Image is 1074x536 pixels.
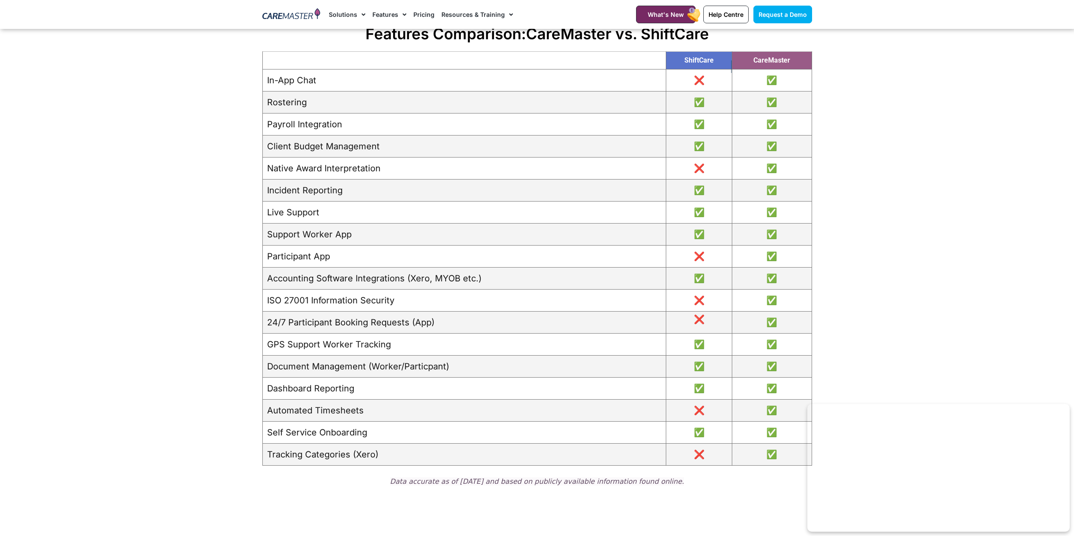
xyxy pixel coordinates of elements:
[262,91,666,114] td: Rostering
[753,6,812,23] a: Request a Demo
[666,334,732,356] td: ✅
[262,290,666,312] td: ISO 27001 Information Security
[262,312,666,334] td: 24/7 Participant Booking Requests (App)
[732,180,812,202] td: ✅
[666,290,732,312] td: ❌
[262,224,666,246] td: Support Worker App
[666,52,732,69] th: ShiftCare
[666,312,732,334] td: ❌
[732,312,812,334] td: ✅
[262,136,666,158] td: Client Budget Management
[262,69,666,91] td: In-App Chat
[666,202,732,224] td: ✅
[732,378,812,400] td: ✅
[262,422,666,444] td: Self Service Onboarding
[807,404,1070,532] iframe: Popup CTA
[666,268,732,290] td: ✅
[732,400,812,422] td: ✅
[709,11,743,18] span: Help Centre
[262,444,666,466] td: Tracking Categories (Xero)
[262,180,666,202] td: Incident Reporting
[732,224,812,246] td: ✅
[648,11,684,18] span: What's New
[703,6,749,23] a: Help Centre
[732,114,812,136] td: ✅
[732,52,812,69] th: CareMaster
[262,334,666,356] td: GPS Support Worker Tracking
[732,444,812,466] td: ✅
[666,224,732,246] td: ✅
[666,444,732,466] td: ❌
[262,400,666,422] td: Automated Timesheets
[262,268,666,290] td: Accounting Software Integrations (Xero, MYOB etc.)
[666,180,732,202] td: ✅
[732,158,812,180] td: ✅
[526,25,709,43] span: CareMaster vs. ShiftCare
[732,334,812,356] td: ✅
[666,356,732,378] td: ✅
[732,202,812,224] td: ✅
[262,246,666,268] td: Participant App
[666,91,732,114] td: ✅
[732,91,812,114] td: ✅
[636,6,696,23] a: What's New
[666,246,732,268] td: ❌
[759,11,807,18] span: Request a Demo
[262,378,666,400] td: Dashboard Reporting
[666,400,732,422] td: ❌
[262,158,666,180] td: Native Award Interpretation
[262,202,666,224] td: Live Support
[666,69,732,91] td: ❌
[732,356,812,378] td: ✅
[666,378,732,400] td: ✅
[390,477,684,486] span: Data accurate as of [DATE] and based on publicly available information found online.
[666,158,732,180] td: ❌
[666,422,732,444] td: ✅
[732,422,812,444] td: ✅
[262,8,321,21] img: CareMaster Logo
[732,136,812,158] td: ✅
[262,114,666,136] td: Payroll Integration
[732,246,812,268] td: ✅
[262,25,812,43] h2: Features Comparison:
[666,136,732,158] td: ✅
[732,290,812,312] td: ✅
[262,356,666,378] td: Document Management (Worker/Particpant)
[732,69,812,91] td: ✅
[666,114,732,136] td: ✅
[732,268,812,290] td: ✅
